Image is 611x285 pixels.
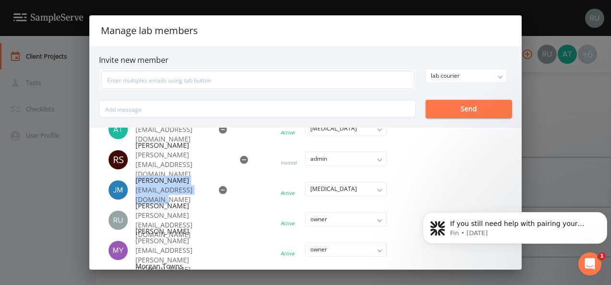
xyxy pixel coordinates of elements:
[135,261,228,271] span: Morgan Towns
[281,220,294,226] div: Active
[109,241,128,260] img: e9990d8aa911c3c8c731cdbe1b1e4f52
[109,241,135,260] div: Myra Zabec
[99,100,416,118] input: Add message
[135,211,228,239] p: [PERSON_NAME][EMAIL_ADDRESS][DOMAIN_NAME]
[419,192,611,259] iframe: Intercom notifications message
[426,69,507,83] div: lab courier
[109,120,135,139] div: Alycia Thomas
[109,150,128,169] div: RS
[135,185,207,204] p: [EMAIL_ADDRESS][DOMAIN_NAME]
[305,243,386,256] div: owner
[101,71,415,89] input: Enter multiples emails using tab button
[135,141,228,150] span: [PERSON_NAME]
[281,250,294,257] div: Active
[99,56,512,65] h6: Invite new member
[578,252,601,275] iframe: Intercom live chat
[598,252,606,260] span: 1
[426,100,512,118] button: Send
[135,236,244,274] p: [PERSON_NAME][EMAIL_ADDRESS][PERSON_NAME][DOMAIN_NAME]
[109,180,135,200] div: Jonathan Mckinney
[135,226,244,236] span: [PERSON_NAME]
[305,213,386,226] div: owner
[109,150,135,169] div: Russell Schindler
[109,211,128,230] img: a5c06d64ce99e847b6841ccd0307af82
[135,176,207,185] span: [PERSON_NAME]
[109,211,135,230] div: Russell Schindler
[135,201,228,211] span: [PERSON_NAME]
[89,15,522,46] h2: Manage lab members
[135,150,228,179] p: [PERSON_NAME][EMAIL_ADDRESS][DOMAIN_NAME]
[135,125,207,144] p: [EMAIL_ADDRESS][DOMAIN_NAME]
[109,180,128,200] img: c190026eac3ad850922e9e92f263c43d
[109,120,128,139] img: c3b6f526f48a002984fa3d63d664170c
